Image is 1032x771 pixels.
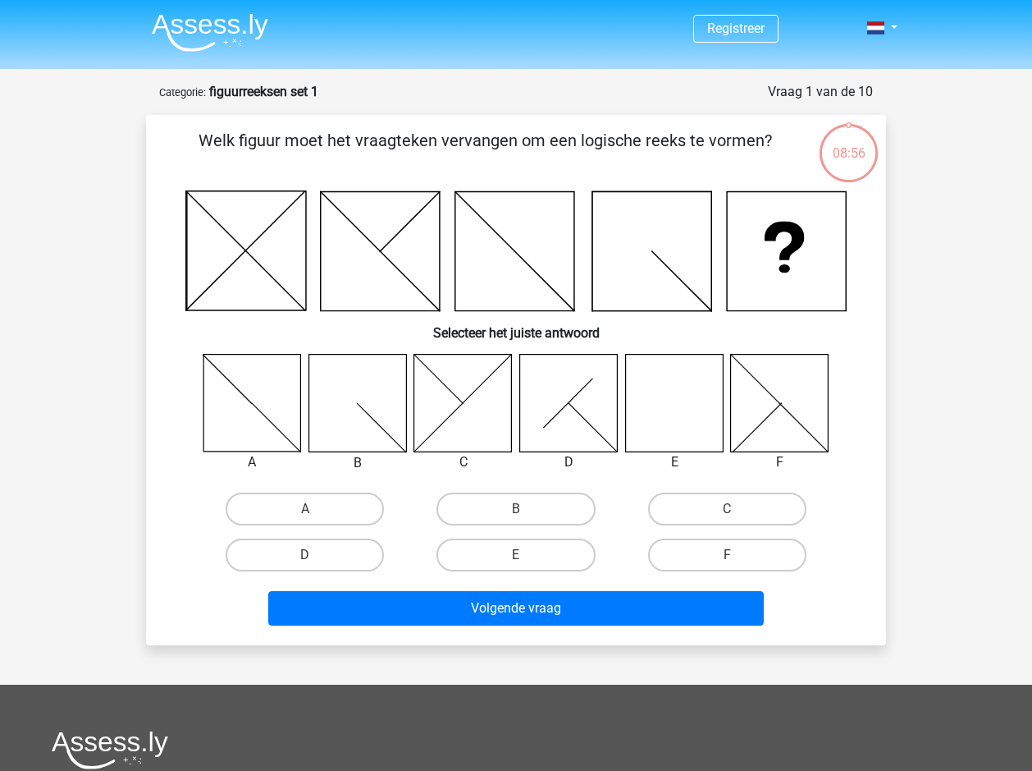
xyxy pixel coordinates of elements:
[268,591,765,626] button: Volgende vraag
[768,82,873,102] div: Vraag 1 van de 10
[707,21,765,36] a: Registreer
[296,453,420,473] div: B
[613,452,737,472] div: E
[226,539,384,571] label: D
[818,122,879,163] div: 08:56
[718,452,842,472] div: F
[152,13,268,52] img: Assessly
[226,493,384,525] label: A
[172,128,798,177] p: Welk figuur moet het vraagteken vervangen om een logische reeks te vormen?
[159,86,206,99] small: Categorie:
[172,312,860,341] h6: Selecteer het juiste antwoord
[648,493,806,525] label: C
[190,452,314,472] div: A
[436,539,595,571] label: E
[209,84,318,99] strong: figuurreeksen set 1
[648,539,806,571] label: F
[52,731,168,769] img: Assessly logo
[401,452,525,472] div: C
[436,493,595,525] label: B
[507,452,631,472] div: D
